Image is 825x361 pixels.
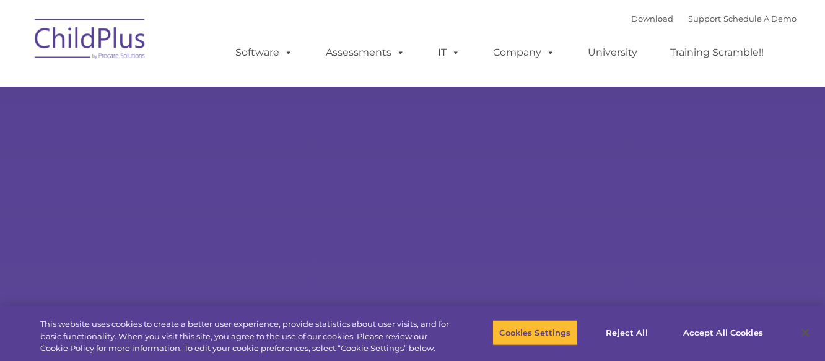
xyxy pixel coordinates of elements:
[313,40,417,65] a: Assessments
[492,320,577,346] button: Cookies Settings
[588,320,666,346] button: Reject All
[792,319,819,346] button: Close
[481,40,567,65] a: Company
[575,40,650,65] a: University
[676,320,770,346] button: Accept All Cookies
[723,14,797,24] a: Schedule A Demo
[688,14,721,24] a: Support
[28,10,152,72] img: ChildPlus by Procare Solutions
[631,14,673,24] a: Download
[40,318,454,355] div: This website uses cookies to create a better user experience, provide statistics about user visit...
[223,40,305,65] a: Software
[658,40,776,65] a: Training Scramble!!
[631,14,797,24] font: |
[426,40,473,65] a: IT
